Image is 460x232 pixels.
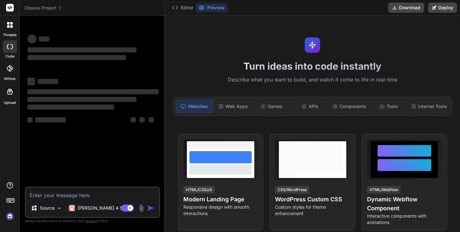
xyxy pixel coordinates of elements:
button: Editor [169,3,196,12]
div: Tools [370,100,407,113]
span: ‌ [27,117,33,122]
label: code [5,54,14,59]
div: HTML/Webflow [367,186,401,194]
label: Upload [4,100,16,105]
h1: Turn ideas into code instantly [169,60,456,72]
label: GitHub [4,76,16,81]
span: ‌ [27,47,136,52]
span: privacy [86,219,97,223]
span: ‌ [140,117,145,122]
span: Choose Project [24,5,62,11]
button: Deploy [428,3,457,13]
img: icon [148,205,154,211]
p: Describe what you want to build, and watch it come to life in real-time [169,76,456,84]
img: signin [4,211,15,222]
h4: Modern Landing Page [183,195,258,204]
p: Source [40,205,55,211]
img: attachment [138,205,145,212]
p: Always double-check its answers. Your in Bind [25,218,160,224]
p: Custom styles for theme enhancement [275,204,350,217]
button: Preview [196,3,227,12]
span: ‌ [39,36,49,42]
img: Pick Models [57,205,62,211]
span: ‌ [27,55,126,60]
p: Interactive components with animations [367,213,442,226]
span: ‌ [27,97,136,102]
div: Internal Tools [409,100,449,113]
span: ‌ [27,104,114,110]
span: ‌ [149,117,154,122]
button: Download [388,3,424,13]
div: Web Apps [215,100,252,113]
span: ‌ [27,78,35,85]
div: Games [253,100,290,113]
span: ‌ [35,117,66,122]
p: [PERSON_NAME] 4 S.. [78,205,125,211]
span: ‌ [131,117,136,122]
span: ‌ [27,89,159,94]
span: ‌ [38,79,58,84]
h4: WordPress Custom CSS [275,195,350,204]
div: Websites [176,100,213,113]
div: APIs [291,100,328,113]
div: HTML/CSS/JS [183,186,215,194]
img: Claude 4 Sonnet [69,205,75,211]
label: threads [3,32,17,38]
div: Components [330,100,369,113]
h4: Dynamic Webflow Component [367,195,442,213]
div: CSS/WordPress [275,186,309,194]
span: ‌ [27,35,36,43]
p: Responsive design with smooth interactions [183,204,258,217]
